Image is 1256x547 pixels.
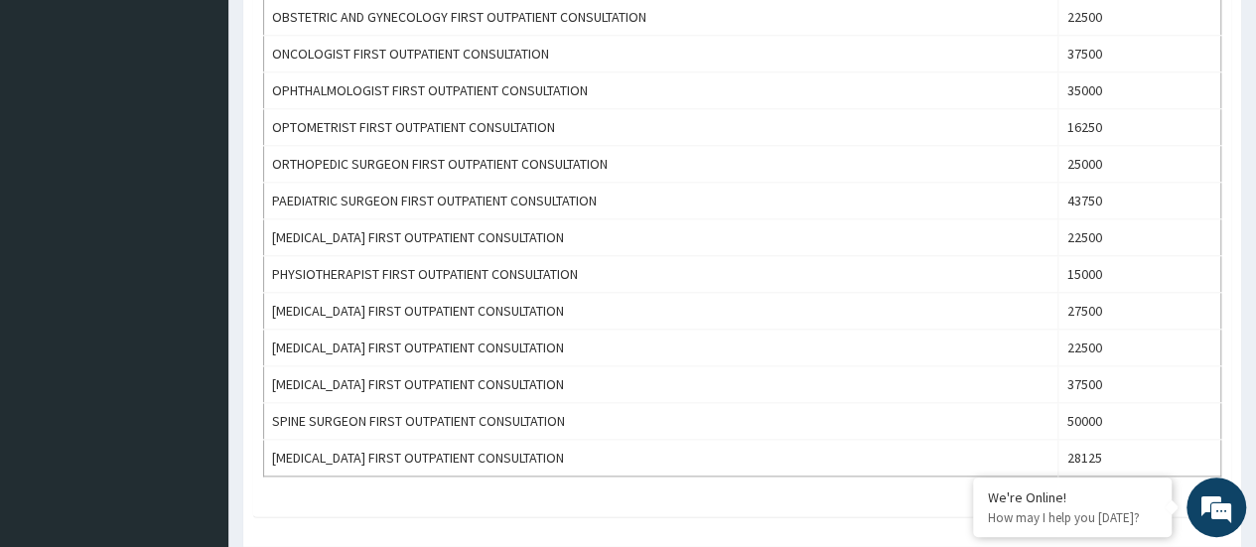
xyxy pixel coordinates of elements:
td: 27500 [1058,293,1221,330]
td: [MEDICAL_DATA] FIRST OUTPATIENT CONSULTATION [264,330,1058,366]
span: We're online! [115,153,274,353]
td: 28125 [1058,440,1221,477]
td: ORTHOPEDIC SURGEON FIRST OUTPATIENT CONSULTATION [264,146,1058,183]
td: 25000 [1058,146,1221,183]
td: 37500 [1058,366,1221,403]
td: 43750 [1058,183,1221,219]
td: 15000 [1058,256,1221,293]
div: Chat with us now [103,111,334,137]
td: OPTOMETRIST FIRST OUTPATIENT CONSULTATION [264,109,1058,146]
td: [MEDICAL_DATA] FIRST OUTPATIENT CONSULTATION [264,219,1058,256]
textarea: Type your message and hit 'Enter' [10,348,378,418]
td: 16250 [1058,109,1221,146]
img: d_794563401_company_1708531726252_794563401 [37,99,80,149]
td: [MEDICAL_DATA] FIRST OUTPATIENT CONSULTATION [264,293,1058,330]
td: [MEDICAL_DATA] FIRST OUTPATIENT CONSULTATION [264,366,1058,403]
td: ONCOLOGIST FIRST OUTPATIENT CONSULTATION [264,36,1058,72]
td: 37500 [1058,36,1221,72]
td: 35000 [1058,72,1221,109]
div: We're Online! [988,488,1157,506]
td: PAEDIATRIC SURGEON FIRST OUTPATIENT CONSULTATION [264,183,1058,219]
td: [MEDICAL_DATA] FIRST OUTPATIENT CONSULTATION [264,440,1058,477]
td: PHYSIOTHERAPIST FIRST OUTPATIENT CONSULTATION [264,256,1058,293]
td: 50000 [1058,403,1221,440]
div: Minimize live chat window [326,10,373,58]
td: 22500 [1058,330,1221,366]
p: How may I help you today? [988,509,1157,526]
td: SPINE SURGEON FIRST OUTPATIENT CONSULTATION [264,403,1058,440]
td: 22500 [1058,219,1221,256]
td: OPHTHALMOLOGIST FIRST OUTPATIENT CONSULTATION [264,72,1058,109]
